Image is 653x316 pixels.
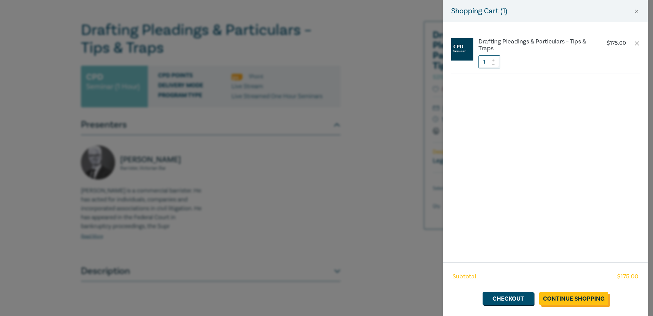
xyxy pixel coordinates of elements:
input: 1 [478,55,500,68]
span: $ 175.00 [617,272,638,281]
h5: Shopping Cart ( 1 ) [451,5,507,17]
a: Checkout [483,292,534,305]
button: Close [634,8,640,14]
span: Subtotal [453,272,476,281]
a: Continue Shopping [539,292,608,305]
p: $ 175.00 [607,40,626,47]
a: Drafting Pleadings & Particulars – Tips & Traps [478,38,592,52]
img: CPD%20Seminar.jpg [451,38,473,61]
